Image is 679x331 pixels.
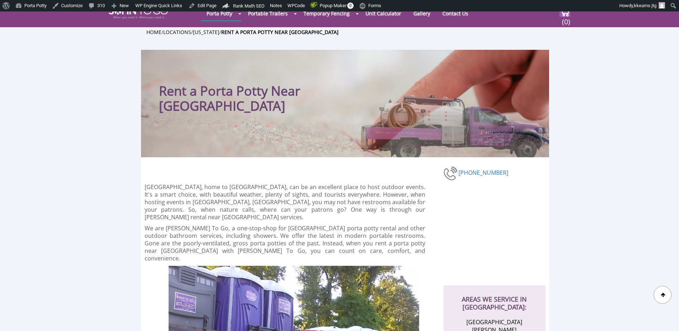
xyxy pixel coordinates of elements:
p: We are [PERSON_NAME] To Go, a one-stop-shop for [GEOGRAPHIC_DATA] porta potty rental and other ou... [145,225,426,262]
a: Portable Trailers [243,6,293,20]
h1: Rent a Porta Potty Near [GEOGRAPHIC_DATA] [159,64,390,114]
span: (0) [562,11,570,27]
a: Home [146,29,161,35]
a: Unit Calculator [360,6,407,20]
a: [US_STATE] [193,29,219,35]
img: JOHN to go [109,7,168,19]
a: Temporary Fencing [298,6,355,20]
button: Live Chat [650,302,679,331]
a: Locations [163,29,191,35]
a: Porta Potty [201,6,238,20]
h2: AREAS WE SERVICE IN [GEOGRAPHIC_DATA]: [451,286,538,311]
a: Contact Us [437,6,474,20]
span: 0 [347,3,354,9]
img: phone-number [443,165,459,181]
a: Gallery [408,6,436,20]
img: Truck [352,91,545,157]
a: [PHONE_NUMBER] [459,168,508,176]
ul: / / / [146,28,554,36]
p: [GEOGRAPHIC_DATA], home to [GEOGRAPHIC_DATA], can be an excellent place to host outdoor events. I... [145,183,426,221]
a: Rent a Porta Potty Near [GEOGRAPHIC_DATA] [221,29,339,35]
img: cart a [559,7,570,17]
span: kkearns jtg [634,3,656,8]
span: Rank Math SEO [233,3,265,9]
li: [GEOGRAPHIC_DATA] [460,318,529,326]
